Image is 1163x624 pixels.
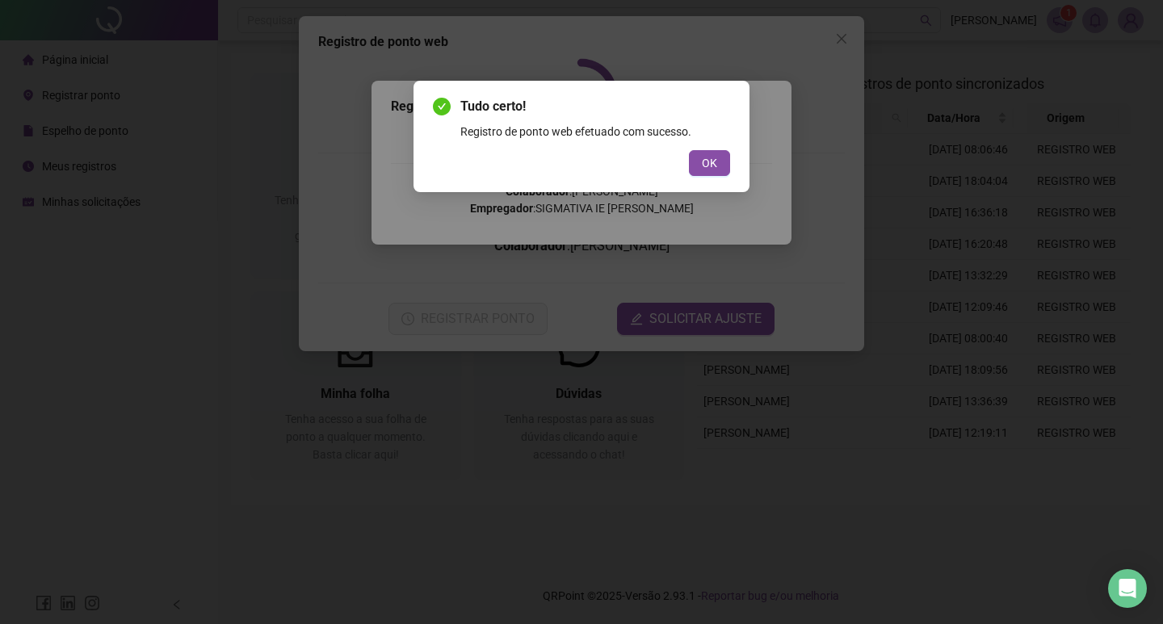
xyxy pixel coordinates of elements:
[689,150,730,176] button: OK
[702,154,717,172] span: OK
[1108,569,1147,608] div: Open Intercom Messenger
[460,123,730,140] div: Registro de ponto web efetuado com sucesso.
[460,97,730,116] span: Tudo certo!
[433,98,451,115] span: check-circle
